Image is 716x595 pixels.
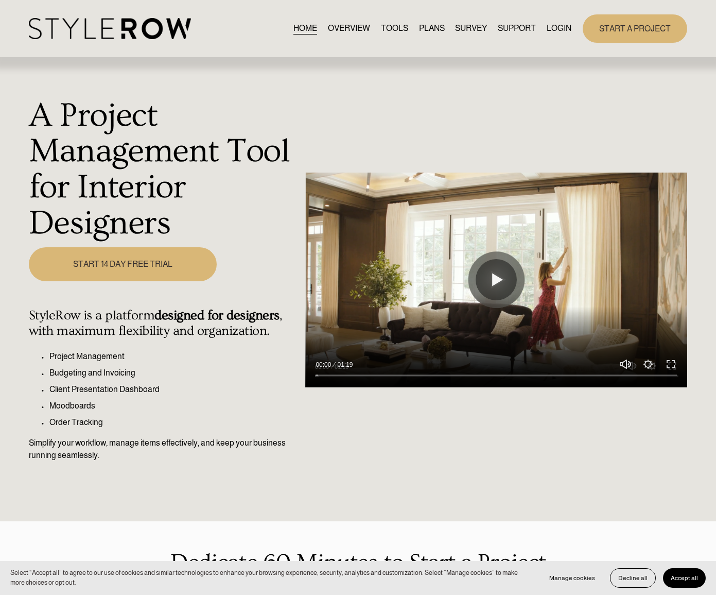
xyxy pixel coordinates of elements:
button: Decline all [610,568,656,588]
a: TOOLS [381,22,408,36]
a: START 14 DAY FREE TRIAL [29,247,217,281]
span: Manage cookies [549,574,595,582]
p: Budgeting and Invoicing [49,367,300,379]
span: Decline all [618,574,648,582]
p: Dedicate 60 Minutes to Start a Project [29,545,688,581]
input: Seek [316,372,677,379]
strong: designed for designers [154,308,280,323]
span: Accept all [671,574,698,582]
a: folder dropdown [498,22,536,36]
a: PLANS [419,22,445,36]
button: Accept all [663,568,706,588]
p: Moodboards [49,400,300,412]
p: Client Presentation Dashboard [49,383,300,396]
a: OVERVIEW [328,22,370,36]
div: Duration [334,360,355,370]
p: Project Management [49,350,300,363]
p: Order Tracking [49,416,300,429]
a: START A PROJECT [583,14,687,43]
h4: StyleRow is a platform , with maximum flexibility and organization. [29,308,300,339]
a: SURVEY [455,22,487,36]
img: StyleRow [29,18,191,39]
p: Select “Accept all” to agree to our use of cookies and similar technologies to enhance your brows... [10,568,531,588]
button: Play [476,259,517,300]
a: LOGIN [547,22,571,36]
span: SUPPORT [498,22,536,35]
p: Simplify your workflow, manage items effectively, and keep your business running seamlessly. [29,437,300,462]
a: HOME [293,22,317,36]
button: Manage cookies [542,568,603,588]
h1: A Project Management Tool for Interior Designers [29,98,300,242]
div: Current time [316,360,334,370]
